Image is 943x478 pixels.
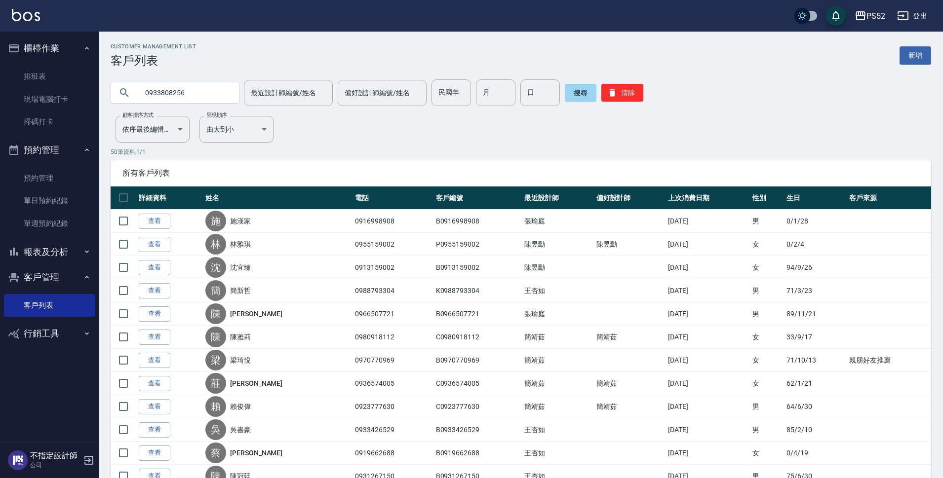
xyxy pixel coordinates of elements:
a: 查看 [139,306,170,322]
h5: 不指定設計師 [30,451,80,461]
td: 0970770969 [353,349,433,372]
th: 上次消費日期 [666,186,750,210]
th: 生日 [784,186,847,210]
td: [DATE] [666,349,750,372]
span: 所有客戶列表 [122,168,919,178]
a: 單日預約紀錄 [4,189,95,212]
td: 0936574005 [353,372,433,395]
div: 施 [205,211,226,231]
button: 預約管理 [4,137,95,163]
td: P0955159002 [433,233,522,256]
a: [PERSON_NAME] [230,309,282,319]
div: 依序最後編輯時間 [116,116,190,143]
td: 簡靖茹 [522,395,593,418]
button: 客戶管理 [4,264,95,290]
div: 陳 [205,327,226,347]
a: 賴俊偉 [230,402,251,411]
th: 偏好設計師 [594,186,666,210]
button: 清除 [601,84,643,102]
div: 吳 [205,419,226,440]
a: 單週預約紀錄 [4,212,95,235]
td: 簡靖茹 [522,326,593,349]
td: 女 [750,326,784,349]
td: 親朋好友推薦 [847,349,931,372]
td: [DATE] [666,233,750,256]
div: 莊 [205,373,226,394]
a: 林雅琪 [230,239,251,249]
div: 沈 [205,257,226,278]
td: 0916998908 [353,210,433,233]
td: 陳昱勳 [522,256,593,279]
th: 姓名 [203,186,353,210]
td: 女 [750,233,784,256]
td: 0980918112 [353,326,433,349]
td: 男 [750,210,784,233]
button: 櫃檯作業 [4,36,95,61]
td: 張瑜庭 [522,302,593,326]
td: B0966507721 [433,302,522,326]
a: 查看 [139,283,170,298]
td: 0/2/4 [784,233,847,256]
td: 62/1/21 [784,372,847,395]
div: 梁 [205,350,226,370]
h3: 客戶列表 [111,54,196,68]
td: 男 [750,302,784,326]
td: [DATE] [666,418,750,441]
td: 0919662688 [353,441,433,465]
td: K0988793304 [433,279,522,302]
td: 王杏如 [522,441,593,465]
td: 0966507721 [353,302,433,326]
td: 94/9/26 [784,256,847,279]
a: 查看 [139,376,170,391]
td: C0923777630 [433,395,522,418]
div: PS52 [866,10,885,22]
td: [DATE] [666,372,750,395]
td: 71/3/23 [784,279,847,302]
td: [DATE] [666,256,750,279]
td: 女 [750,441,784,465]
button: 行銷工具 [4,321,95,346]
td: C0980918112 [433,326,522,349]
a: 查看 [139,330,170,345]
td: 陳昱勳 [594,233,666,256]
a: 查看 [139,260,170,275]
td: 男 [750,279,784,302]
td: 0913159002 [353,256,433,279]
div: 賴 [205,396,226,417]
a: 簡新哲 [230,286,251,295]
p: 50 筆資料, 1 / 1 [111,147,931,156]
a: 查看 [139,422,170,438]
th: 客戶編號 [433,186,522,210]
a: 預約管理 [4,167,95,189]
a: 現場電腦打卡 [4,88,95,110]
td: [DATE] [666,279,750,302]
th: 電話 [353,186,433,210]
td: [DATE] [666,326,750,349]
td: [DATE] [666,302,750,326]
button: PS52 [851,6,889,26]
td: 張瑜庭 [522,210,593,233]
img: Logo [12,9,40,21]
a: 掃碼打卡 [4,110,95,133]
th: 最近設計師 [522,186,593,210]
label: 呈現順序 [206,111,227,119]
td: 85/2/10 [784,418,847,441]
a: 查看 [139,399,170,414]
td: 89/11/21 [784,302,847,326]
a: 陳雅莉 [230,332,251,342]
td: 簡靖茹 [522,372,593,395]
img: Person [8,450,28,470]
td: 簡靖茹 [522,349,593,372]
td: 女 [750,256,784,279]
td: [DATE] [666,210,750,233]
p: 公司 [30,461,80,470]
a: 查看 [139,237,170,252]
button: 報表及分析 [4,239,95,265]
th: 客戶來源 [847,186,931,210]
td: 女 [750,349,784,372]
td: 王杏如 [522,279,593,302]
a: 排班表 [4,65,95,88]
td: [DATE] [666,441,750,465]
a: 新增 [900,46,931,65]
button: 登出 [893,7,931,25]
